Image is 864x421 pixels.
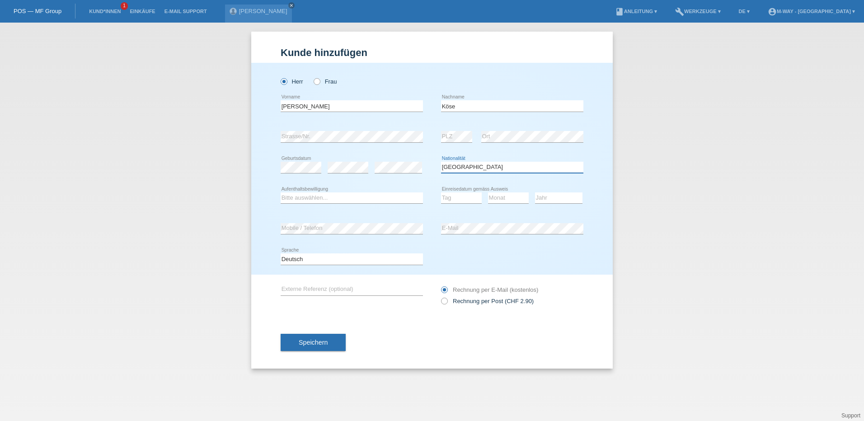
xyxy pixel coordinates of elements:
[441,286,447,298] input: Rechnung per E-Mail (kostenlos)
[288,2,295,9] a: close
[734,9,754,14] a: DE ▾
[671,9,725,14] a: buildWerkzeuge ▾
[314,78,337,85] label: Frau
[289,3,294,8] i: close
[14,8,61,14] a: POS — MF Group
[314,78,319,84] input: Frau
[121,2,128,10] span: 1
[615,7,624,16] i: book
[763,9,859,14] a: account_circlem-way - [GEOGRAPHIC_DATA] ▾
[441,298,447,309] input: Rechnung per Post (CHF 2.90)
[281,334,346,351] button: Speichern
[441,298,534,304] label: Rechnung per Post (CHF 2.90)
[160,9,211,14] a: E-Mail Support
[281,78,303,85] label: Herr
[675,7,684,16] i: build
[125,9,160,14] a: Einkäufe
[239,8,287,14] a: [PERSON_NAME]
[299,339,328,346] span: Speichern
[610,9,662,14] a: bookAnleitung ▾
[85,9,125,14] a: Kund*innen
[768,7,777,16] i: account_circle
[841,412,860,419] a: Support
[441,286,538,293] label: Rechnung per E-Mail (kostenlos)
[281,47,583,58] h1: Kunde hinzufügen
[281,78,286,84] input: Herr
